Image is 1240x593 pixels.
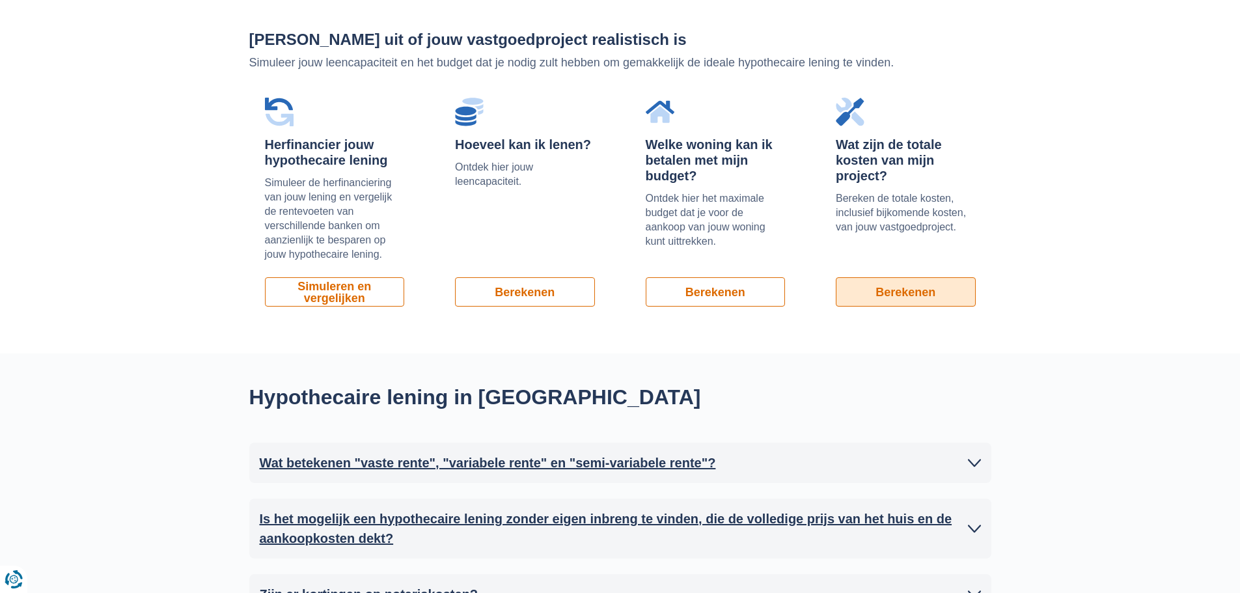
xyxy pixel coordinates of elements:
[836,137,976,184] div: Wat zijn de totale kosten van mijn project?
[836,277,976,307] a: Berekenen
[265,137,405,168] div: Herfinancier jouw hypothecaire lening
[265,277,405,307] a: Simuleren en vergelijken
[836,191,976,234] p: Bereken de totale kosten, inclusief bijkomende kosten, van jouw vastgoedproject.
[455,137,595,152] div: Hoeveel kan ik lenen?
[249,385,737,409] h2: Hypothecaire lening in [GEOGRAPHIC_DATA]
[455,277,595,307] a: Berekenen
[455,98,484,126] img: Hoeveel kan ik lenen?
[260,509,981,548] a: Is het mogelijk een hypothecaire lening zonder eigen inbreng te vinden, die de volledige prijs va...
[249,31,991,48] h2: [PERSON_NAME] uit of jouw vastgoedproject realistisch is
[646,191,786,249] p: Ontdek hier het maximale budget dat je voor de aankoop van jouw woning kunt uittrekken.
[260,509,968,548] h2: Is het mogelijk een hypothecaire lening zonder eigen inbreng te vinden, die de volledige prijs va...
[265,176,405,262] p: Simuleer de herfinanciering van jouw lening en vergelijk de rentevoeten van verschillende banken ...
[249,55,991,72] p: Simuleer jouw leencapaciteit en het budget dat je nodig zult hebben om gemakkelijk de ideale hypo...
[265,98,294,126] img: Herfinancier jouw hypothecaire lening
[260,453,716,473] h2: Wat betekenen "vaste rente", "variabele rente" en "semi-variabele rente"?
[646,98,674,126] img: Welke woning kan ik betalen met mijn budget?
[836,98,864,126] img: Wat zijn de totale kosten van mijn project?
[646,277,786,307] a: Berekenen
[455,160,595,189] p: Ontdek hier jouw leencapaciteit.
[260,453,981,473] a: Wat betekenen "vaste rente", "variabele rente" en "semi-variabele rente"?
[646,137,786,184] div: Welke woning kan ik betalen met mijn budget?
